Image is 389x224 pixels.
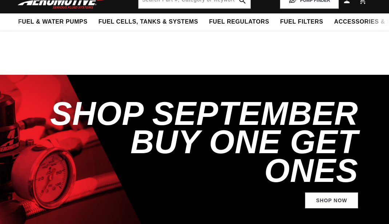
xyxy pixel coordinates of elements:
[18,18,88,26] span: Fuel & Water Pumps
[209,18,269,26] span: Fuel Regulators
[99,18,198,26] span: Fuel Cells, Tanks & Systems
[204,13,274,30] summary: Fuel Regulators
[93,13,204,30] summary: Fuel Cells, Tanks & Systems
[274,13,329,30] summary: Fuel Filters
[280,18,323,26] span: Fuel Filters
[305,192,358,209] a: Shop Now
[13,13,93,30] summary: Fuel & Water Pumps
[47,99,358,185] h2: SHOP SEPTEMBER BUY ONE GET ONES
